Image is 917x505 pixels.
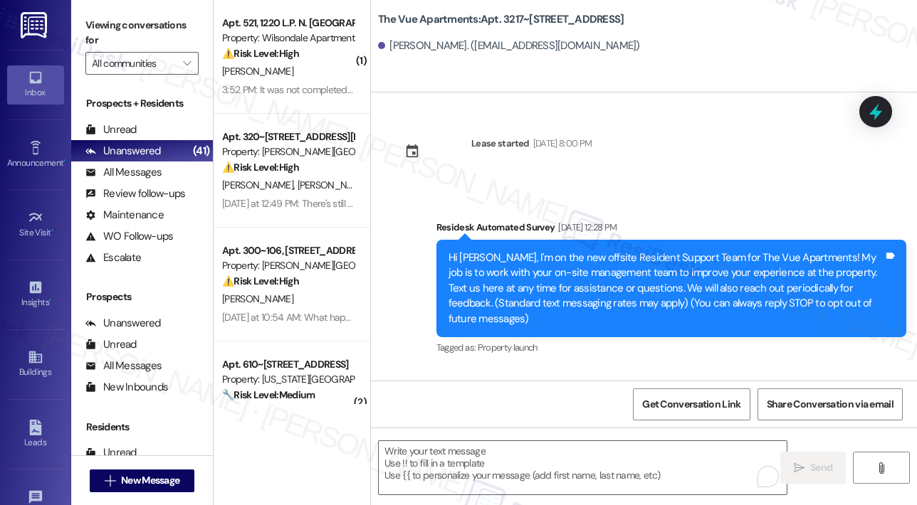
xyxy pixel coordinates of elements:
[378,38,640,53] div: [PERSON_NAME]. ([EMAIL_ADDRESS][DOMAIN_NAME])
[71,289,213,304] div: Prospects
[189,140,213,162] div: (41)
[478,341,538,353] span: Property launch
[810,460,832,475] span: Send
[222,161,299,174] strong: ⚠️ Risk Level: High
[555,220,617,235] div: [DATE] 12:28 PM
[222,83,867,96] div: 3:52 PM: It was not completed at all, neither were none of rest of the work orders. It was a blat...
[85,316,161,331] div: Unanswered
[90,469,195,492] button: New Message
[222,129,354,144] div: Apt. 320~[STREET_ADDRESS][PERSON_NAME]
[222,65,293,78] span: [PERSON_NAME]
[222,258,354,273] div: Property: [PERSON_NAME][GEOGRAPHIC_DATA]
[633,388,750,420] button: Get Conversation Link
[642,397,740,412] span: Get Conversation Link
[71,96,213,111] div: Prospects + Residents
[105,475,115,487] i: 
[222,16,354,31] div: Apt. 521, 1220 L.P. N. [GEOGRAPHIC_DATA]
[222,31,354,46] div: Property: Wilsondale Apartments
[85,186,185,201] div: Review follow-ups
[85,165,162,180] div: All Messages
[794,462,805,474] i: 
[530,136,592,151] div: [DATE] 8:00 PM
[21,12,50,38] img: ResiDesk Logo
[7,65,64,104] a: Inbox
[85,358,162,373] div: All Messages
[85,445,137,460] div: Unread
[71,420,213,435] div: Residents
[222,243,354,258] div: Apt. 300~106, [STREET_ADDRESS][PERSON_NAME]
[85,122,137,137] div: Unread
[222,144,354,159] div: Property: [PERSON_NAME][GEOGRAPHIC_DATA]
[758,388,903,420] button: Share Conversation via email
[222,179,298,191] span: [PERSON_NAME]
[49,295,51,305] span: •
[436,220,906,240] div: Residesk Automated Survey
[222,47,299,60] strong: ⚠️ Risk Level: High
[222,197,572,210] div: [DATE] at 12:49 PM: There's still been no update, and it has been 10 hours by this point
[780,452,846,484] button: Send
[85,144,161,159] div: Unanswered
[51,225,53,235] span: •
[767,397,894,412] span: Share Conversation via email
[222,372,354,387] div: Property: [US_STATE][GEOGRAPHIC_DATA] Apartments
[7,206,64,244] a: Site Visit •
[183,58,191,69] i: 
[7,415,64,454] a: Leads
[92,52,176,75] input: All communities
[378,12,624,27] b: The Vue Apartments: Apt. 3217~[STREET_ADDRESS]
[222,275,299,287] strong: ⚠️ Risk Level: High
[7,275,64,314] a: Insights •
[85,380,168,395] div: New Inbounds
[85,229,173,244] div: WO Follow-ups
[222,388,315,401] strong: 🔧 Risk Level: Medium
[63,156,65,166] span: •
[222,311,426,324] div: [DATE] at 10:54 AM: What happened this morning
[471,136,530,151] div: Lease started
[222,357,354,372] div: Apt. 610~[STREET_ADDRESS]
[222,292,293,305] span: [PERSON_NAME]
[85,208,164,223] div: Maintenance
[7,345,64,383] a: Buildings
[85,14,199,52] label: Viewing conversations for
[449,250,884,326] div: Hi [PERSON_NAME], I'm on the new offsite Resident Support Team for The Vue Apartments! My job is ...
[436,337,906,358] div: Tagged as:
[876,462,886,474] i: 
[85,250,141,265] div: Escalate
[121,473,179,488] span: New Message
[379,441,787,494] textarea: To enrich screen reader interactions, please activate Accessibility in Grammarly extension settings
[298,179,373,191] span: [PERSON_NAME]
[85,337,137,352] div: Unread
